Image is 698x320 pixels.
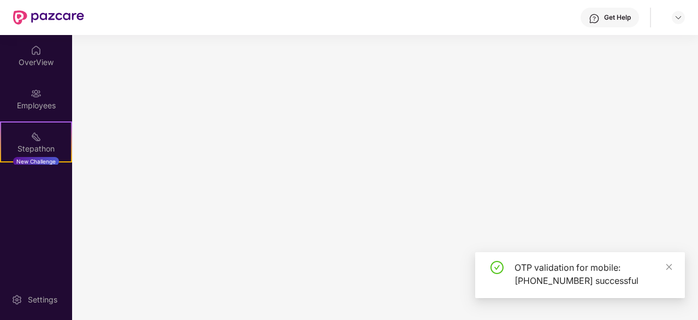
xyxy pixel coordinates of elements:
[514,261,672,287] div: OTP validation for mobile: [PHONE_NUMBER] successful
[13,10,84,25] img: New Pazcare Logo
[13,157,59,166] div: New Challenge
[25,294,61,305] div: Settings
[674,13,683,22] img: svg+xml;base64,PHN2ZyBpZD0iRHJvcGRvd24tMzJ4MzIiIHhtbG5zPSJodHRwOi8vd3d3LnczLm9yZy8yMDAwL3N2ZyIgd2...
[31,45,42,56] img: svg+xml;base64,PHN2ZyBpZD0iSG9tZSIgeG1sbnM9Imh0dHA6Ly93d3cudzMub3JnLzIwMDAvc3ZnIiB3aWR0aD0iMjAiIG...
[31,88,42,99] img: svg+xml;base64,PHN2ZyBpZD0iRW1wbG95ZWVzIiB4bWxucz0iaHR0cDovL3d3dy53My5vcmcvMjAwMC9zdmciIHdpZHRoPS...
[1,143,71,154] div: Stepathon
[31,131,42,142] img: svg+xml;base64,PHN2ZyB4bWxucz0iaHR0cDovL3d3dy53My5vcmcvMjAwMC9zdmciIHdpZHRoPSIyMSIgaGVpZ2h0PSIyMC...
[604,13,631,22] div: Get Help
[490,261,504,274] span: check-circle
[665,263,673,271] span: close
[11,294,22,305] img: svg+xml;base64,PHN2ZyBpZD0iU2V0dGluZy0yMHgyMCIgeG1sbnM9Imh0dHA6Ly93d3cudzMub3JnLzIwMDAvc3ZnIiB3aW...
[589,13,600,24] img: svg+xml;base64,PHN2ZyBpZD0iSGVscC0zMngzMiIgeG1sbnM9Imh0dHA6Ly93d3cudzMub3JnLzIwMDAvc3ZnIiB3aWR0aD...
